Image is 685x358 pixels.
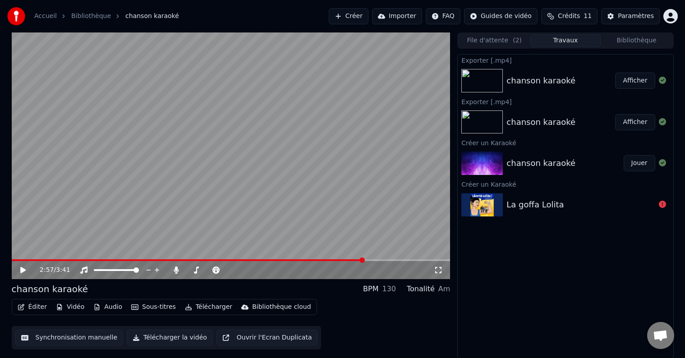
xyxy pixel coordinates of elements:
div: Bibliothèque cloud [252,303,311,312]
div: Am [438,284,451,294]
span: chanson karaoké [125,12,179,21]
button: Bibliothèque [601,34,672,47]
div: Exporter [.mp4] [458,96,673,107]
img: youka [7,7,25,25]
button: Ouvrir l'Ecran Duplicata [216,330,318,346]
button: Éditer [14,301,51,313]
button: Vidéo [52,301,88,313]
div: chanson karaoké [12,283,88,295]
button: Importer [372,8,422,24]
button: Télécharger la vidéo [127,330,213,346]
div: Ouvrir le chat [647,322,674,349]
div: Tonalité [407,284,435,294]
button: Afficher [615,114,655,130]
button: Guides de vidéo [464,8,538,24]
button: Audio [90,301,126,313]
div: chanson karaoké [506,157,575,170]
button: Télécharger [181,301,236,313]
div: Exporter [.mp4] [458,55,673,65]
div: 130 [382,284,396,294]
a: Bibliothèque [71,12,111,21]
button: Synchronisation manuelle [15,330,124,346]
div: Paramètres [618,12,654,21]
div: / [40,266,61,275]
div: Créer un Karaoké [458,179,673,189]
button: File d'attente [459,34,530,47]
div: BPM [363,284,378,294]
span: Crédits [558,12,580,21]
span: ( 2 ) [513,36,522,45]
span: 11 [584,12,592,21]
button: Afficher [615,73,655,89]
button: Sous-titres [128,301,179,313]
span: 3:41 [56,266,70,275]
div: Créer un Karaoké [458,137,673,148]
div: La goffa Lolita [506,198,564,211]
span: 2:57 [40,266,54,275]
button: Créer [329,8,368,24]
button: FAQ [426,8,460,24]
button: Travaux [530,34,601,47]
div: chanson karaoké [506,116,575,129]
nav: breadcrumb [34,12,179,21]
button: Paramètres [601,8,660,24]
div: chanson karaoké [506,74,575,87]
a: Accueil [34,12,57,21]
button: Jouer [624,155,655,171]
button: Crédits11 [541,8,598,24]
